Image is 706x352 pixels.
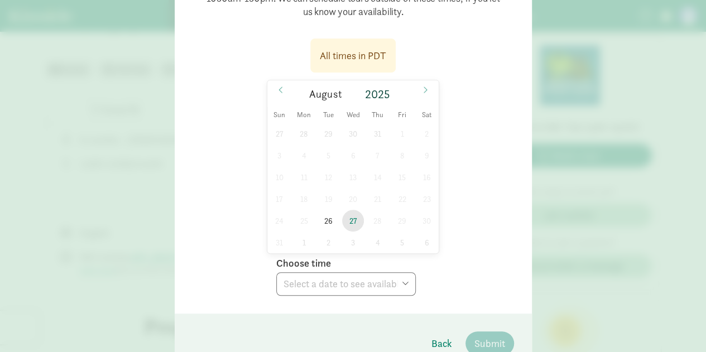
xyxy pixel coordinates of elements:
span: August [309,89,342,100]
span: August 26, 2025 [318,210,339,232]
span: Back [431,336,452,351]
span: Wed [341,112,366,119]
div: All times in PDT [320,48,386,63]
span: Sun [267,112,292,119]
label: Choose time [276,257,331,270]
span: Mon [292,112,316,119]
span: Sat [414,112,439,119]
span: Thu [366,112,390,119]
span: Submit [474,336,505,351]
span: Tue [316,112,341,119]
span: Fri [390,112,414,119]
span: August 27, 2025 [342,210,364,232]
